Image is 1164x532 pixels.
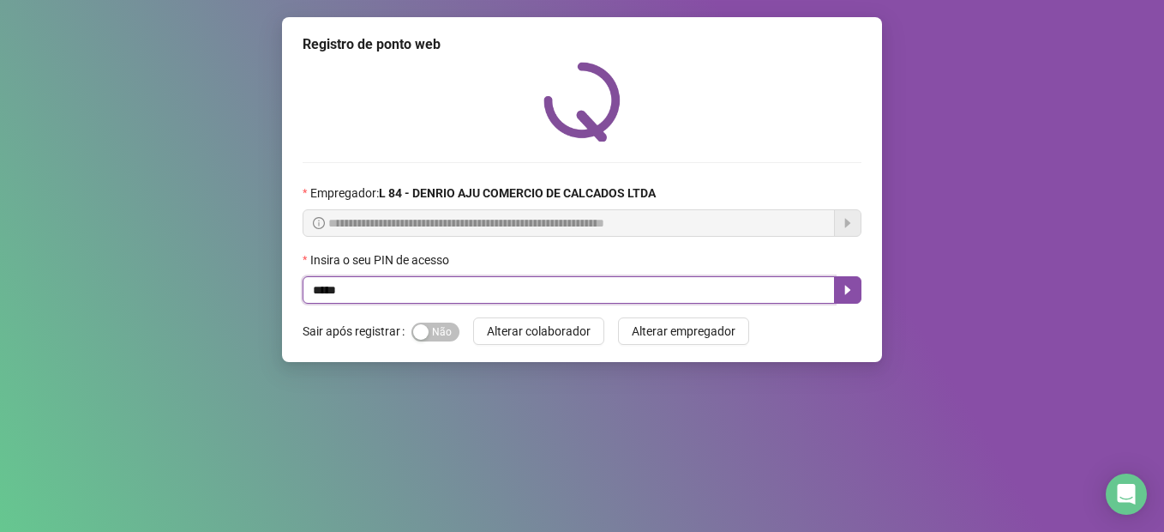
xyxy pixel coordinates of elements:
span: caret-right [841,283,855,297]
span: Empregador : [310,184,656,203]
button: Alterar empregador [618,317,749,345]
div: Registro de ponto web [303,34,861,55]
img: QRPoint [543,62,621,142]
span: info-circle [313,217,325,229]
span: Alterar colaborador [487,322,591,341]
strong: L 84 - DENRIO AJU COMERCIO DE CALCADOS LTDA [379,186,656,200]
label: Sair após registrar [303,317,411,345]
button: Alterar colaborador [473,317,604,345]
div: Open Intercom Messenger [1106,474,1147,515]
span: Alterar empregador [632,322,735,341]
label: Insira o seu PIN de acesso [303,251,460,269]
